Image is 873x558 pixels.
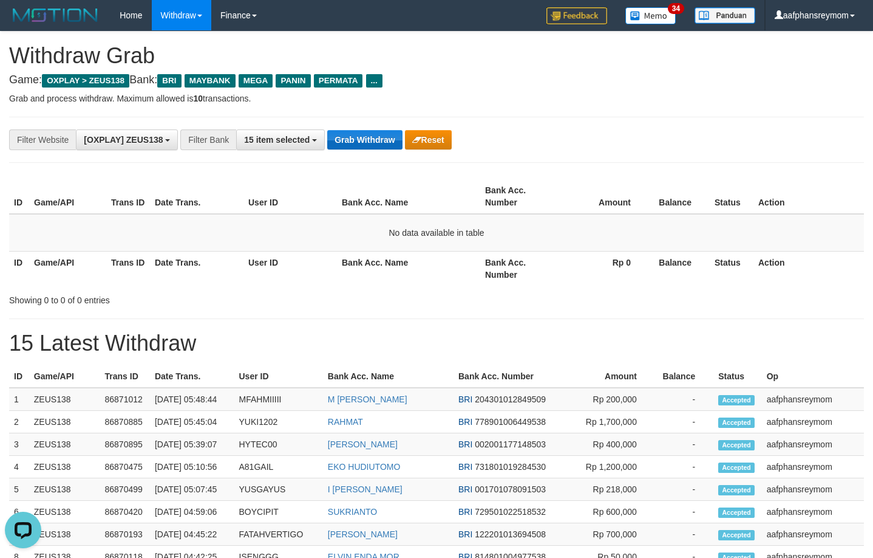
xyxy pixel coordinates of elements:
[9,478,29,501] td: 5
[655,365,713,388] th: Balance
[475,462,546,472] span: Copy 731801019284530 to clipboard
[570,501,655,523] td: Rp 600,000
[106,179,150,214] th: Trans ID
[668,3,684,14] span: 34
[243,179,337,214] th: User ID
[458,507,472,517] span: BRI
[475,529,546,539] span: Copy 122201013694508 to clipboard
[234,388,323,411] td: MFAHMIIIII
[337,179,480,214] th: Bank Acc. Name
[710,251,753,286] th: Status
[327,130,402,150] button: Grab Withdraw
[150,388,234,411] td: [DATE] 05:48:44
[718,463,755,473] span: Accepted
[29,411,100,433] td: ZEUS138
[100,501,150,523] td: 86870420
[453,365,570,388] th: Bank Acc. Number
[100,478,150,501] td: 86870499
[9,331,864,356] h1: 15 Latest Withdraw
[655,501,713,523] td: -
[234,365,323,388] th: User ID
[100,523,150,546] td: 86870193
[753,251,864,286] th: Action
[29,388,100,411] td: ZEUS138
[106,251,150,286] th: Trans ID
[762,501,864,523] td: aafphansreymom
[762,433,864,456] td: aafphansreymom
[570,388,655,411] td: Rp 200,000
[180,129,236,150] div: Filter Bank
[366,74,382,88] span: ...
[480,179,557,214] th: Bank Acc. Number
[718,530,755,540] span: Accepted
[762,478,864,501] td: aafphansreymom
[458,439,472,449] span: BRI
[9,289,355,306] div: Showing 0 to 0 of 0 entries
[29,456,100,478] td: ZEUS138
[9,214,864,252] td: No data available in table
[710,179,753,214] th: Status
[100,411,150,433] td: 86870885
[150,411,234,433] td: [DATE] 05:45:04
[655,388,713,411] td: -
[328,417,363,427] a: RAHMAT
[150,365,234,388] th: Date Trans.
[100,433,150,456] td: 86870895
[570,433,655,456] td: Rp 400,000
[234,523,323,546] td: FATAHVERTIGO
[570,478,655,501] td: Rp 218,000
[9,74,864,86] h4: Game: Bank:
[9,129,76,150] div: Filter Website
[150,179,243,214] th: Date Trans.
[718,485,755,495] span: Accepted
[9,44,864,68] h1: Withdraw Grab
[695,7,755,24] img: panduan.png
[458,484,472,494] span: BRI
[185,74,236,88] span: MAYBANK
[328,462,401,472] a: EKO HUDIUTOMO
[475,394,546,404] span: Copy 204301012849509 to clipboard
[475,417,546,427] span: Copy 778901006449538 to clipboard
[236,129,325,150] button: 15 item selected
[649,251,710,286] th: Balance
[234,411,323,433] td: YUKI1202
[713,365,761,388] th: Status
[9,179,29,214] th: ID
[234,478,323,501] td: YUSGAYUS
[328,484,403,494] a: I [PERSON_NAME]
[5,5,41,41] button: Open LiveChat chat widget
[9,365,29,388] th: ID
[762,456,864,478] td: aafphansreymom
[655,433,713,456] td: -
[9,6,101,24] img: MOTION_logo.png
[718,508,755,518] span: Accepted
[29,523,100,546] td: ZEUS138
[29,251,106,286] th: Game/API
[718,440,755,450] span: Accepted
[655,478,713,501] td: -
[9,251,29,286] th: ID
[762,388,864,411] td: aafphansreymom
[762,411,864,433] td: aafphansreymom
[193,94,203,103] strong: 10
[9,411,29,433] td: 2
[76,129,178,150] button: [OXPLAY] ZEUS138
[234,501,323,523] td: BOYCIPIT
[239,74,273,88] span: MEGA
[150,251,243,286] th: Date Trans.
[9,92,864,105] p: Grab and process withdraw. Maximum allowed is transactions.
[570,365,655,388] th: Amount
[655,523,713,546] td: -
[29,501,100,523] td: ZEUS138
[458,417,472,427] span: BRI
[150,501,234,523] td: [DATE] 04:59:06
[29,478,100,501] td: ZEUS138
[570,411,655,433] td: Rp 1,700,000
[328,529,398,539] a: [PERSON_NAME]
[243,251,337,286] th: User ID
[314,74,363,88] span: PERMATA
[753,179,864,214] th: Action
[718,418,755,428] span: Accepted
[150,433,234,456] td: [DATE] 05:39:07
[150,478,234,501] td: [DATE] 05:07:45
